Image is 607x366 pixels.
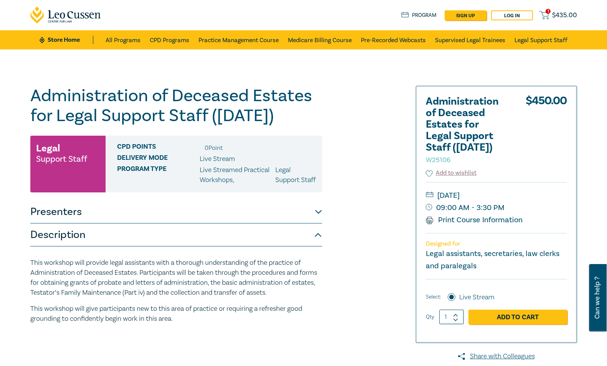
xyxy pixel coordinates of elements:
a: Medicare Billing Course [288,30,352,49]
a: Practice Management Course [198,30,279,49]
a: Supervised Legal Trainees [435,30,505,49]
span: CPD Points [117,143,200,153]
p: This workshop will give participants new to this area of practice or requiring a refresher good g... [30,304,322,324]
a: Share with Colleagues [416,351,577,361]
a: Add to Cart [468,310,567,324]
button: Add to wishlist [426,169,477,177]
a: Store Home [40,36,93,44]
a: sign up [445,10,486,20]
label: Qty [426,313,434,321]
a: CPD Programs [150,30,189,49]
span: Live Stream [200,154,235,163]
p: Legal Support Staff [275,165,316,185]
h2: Administration of Deceased Estates for Legal Support Staff ([DATE]) [426,96,510,165]
a: Print Course Information [426,215,523,225]
a: Program [401,11,437,20]
a: All Programs [106,30,141,49]
button: Description [30,223,322,246]
a: Pre-Recorded Webcasts [361,30,426,49]
span: Delivery Mode [117,154,200,164]
span: 1 [546,9,551,14]
small: [DATE] [426,189,567,202]
li: 0 Point [205,143,223,153]
span: Program type [117,165,200,185]
p: Designed for [426,240,567,248]
a: Log in [491,10,533,20]
p: Live Streamed Practical Workshops , [200,165,275,185]
span: $ 435.00 [552,11,577,20]
p: This workshop will provide legal assistants with a thorough understanding of the practice of Admi... [30,258,322,298]
input: 1 [439,310,464,324]
small: W25106 [426,156,450,164]
span: Select: [426,293,441,301]
div: $ 450.00 [526,96,567,169]
h1: Administration of Deceased Estates for Legal Support Staff ([DATE]) [30,86,322,126]
small: Legal assistants, secretaries, law clerks and paralegals [426,249,559,271]
button: Presenters [30,200,322,223]
small: Support Staff [36,155,87,163]
a: Legal Support Staff [514,30,567,49]
span: Can we help ? [594,269,601,327]
small: 09:00 AM - 3:30 PM [426,202,567,214]
h3: Legal [36,141,60,155]
label: Live Stream [459,292,495,302]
